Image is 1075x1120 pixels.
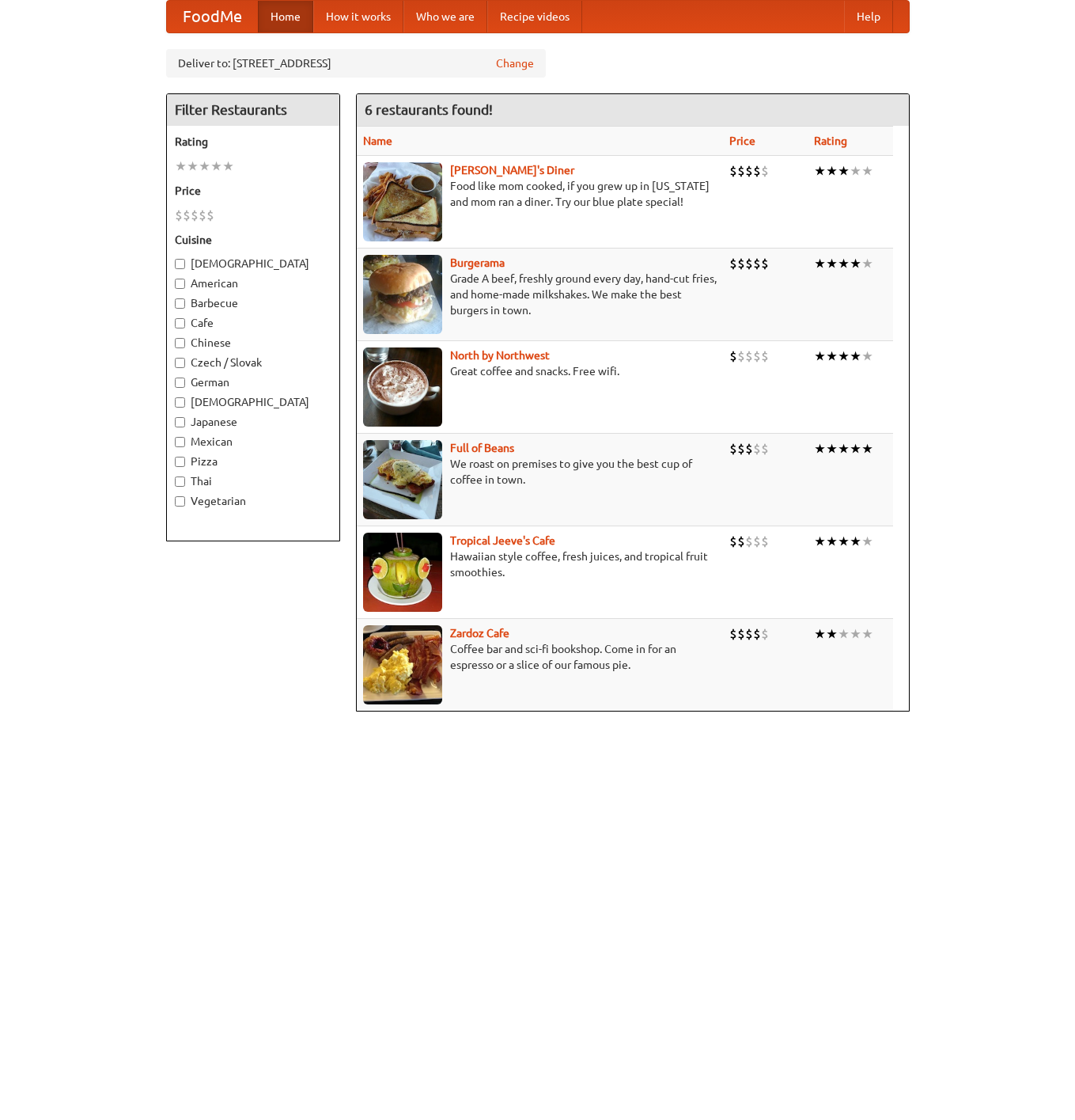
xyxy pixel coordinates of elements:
[187,158,199,175] li: ★
[175,355,331,370] label: Czech / Slovak
[175,298,185,309] input: Barbecue
[761,255,769,272] li: $
[814,440,826,457] li: ★
[175,315,331,331] label: Cafe
[729,440,737,457] li: $
[850,162,861,180] li: ★
[450,534,555,547] b: Tropical Jeeve's Cafe
[365,102,493,117] ng-pluralize: 6 restaurants found!
[826,255,838,272] li: ★
[737,533,745,550] li: $
[745,255,753,272] li: $
[363,641,717,673] p: Coffee bar and sci-fi bookshop. Come in for an espresso or a slice of our famous pie.
[363,347,442,427] img: north.jpg
[175,434,331,450] label: Mexican
[450,442,514,454] a: Full of Beans
[191,207,199,224] li: $
[745,533,753,550] li: $
[363,533,442,612] img: jeeves.jpg
[206,207,214,224] li: $
[450,627,509,640] a: Zardoz Cafe
[175,493,331,509] label: Vegetarian
[838,440,850,457] li: ★
[729,162,737,180] li: $
[175,437,185,447] input: Mexican
[850,255,861,272] li: ★
[753,440,761,457] li: $
[838,162,850,180] li: ★
[175,394,331,410] label: [DEMOGRAPHIC_DATA]
[745,162,753,180] li: $
[175,335,331,351] label: Chinese
[729,533,737,550] li: $
[761,347,769,365] li: $
[814,347,826,365] li: ★
[861,347,873,365] li: ★
[814,625,826,643] li: ★
[753,625,761,643] li: $
[175,378,185,388] input: German
[838,255,850,272] li: ★
[175,476,185,487] input: Thai
[737,255,745,272] li: $
[826,625,838,643] li: ★
[222,158,234,175] li: ★
[313,1,403,32] a: How it works
[199,207,206,224] li: $
[175,295,331,311] label: Barbecue
[737,625,745,643] li: $
[850,347,861,365] li: ★
[175,259,185,269] input: [DEMOGRAPHIC_DATA]
[761,162,769,180] li: $
[175,158,187,175] li: ★
[175,358,185,368] input: Czech / Slovak
[175,397,185,408] input: [DEMOGRAPHIC_DATA]
[166,49,546,78] div: Deliver to: [STREET_ADDRESS]
[175,256,331,271] label: [DEMOGRAPHIC_DATA]
[175,232,331,248] h5: Cuisine
[737,162,745,180] li: $
[814,135,847,147] a: Rating
[861,162,873,180] li: ★
[753,255,761,272] li: $
[814,255,826,272] li: ★
[861,533,873,550] li: ★
[363,625,442,704] img: zardoz.jpg
[753,347,761,365] li: $
[753,162,761,180] li: $
[363,178,717,210] p: Food like mom cooked, if you grew up in [US_STATE] and mom ran a diner. Try our blue plate special!
[861,625,873,643] li: ★
[450,164,574,177] b: [PERSON_NAME]'s Diner
[745,440,753,457] li: $
[826,533,838,550] li: ★
[450,349,550,362] a: North by Northwest
[363,271,717,318] p: Grade A beef, freshly ground every day, hand-cut fries, and home-made milkshakes. We make the bes...
[838,625,850,643] li: ★
[167,94,339,126] h4: Filter Restaurants
[175,417,185,427] input: Japanese
[363,440,442,519] img: beans.jpg
[826,347,838,365] li: ★
[737,440,745,457] li: $
[487,1,582,32] a: Recipe videos
[450,256,505,269] a: Burgerama
[363,162,442,241] img: sallys.jpg
[175,473,331,489] label: Thai
[745,347,753,365] li: $
[850,533,861,550] li: ★
[175,454,331,469] label: Pizza
[814,533,826,550] li: ★
[403,1,487,32] a: Who we are
[861,255,873,272] li: ★
[761,440,769,457] li: $
[729,625,737,643] li: $
[850,625,861,643] li: ★
[844,1,893,32] a: Help
[363,456,717,488] p: We roast on premises to give you the best cup of coffee in town.
[850,440,861,457] li: ★
[363,135,392,147] a: Name
[167,1,258,32] a: FoodMe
